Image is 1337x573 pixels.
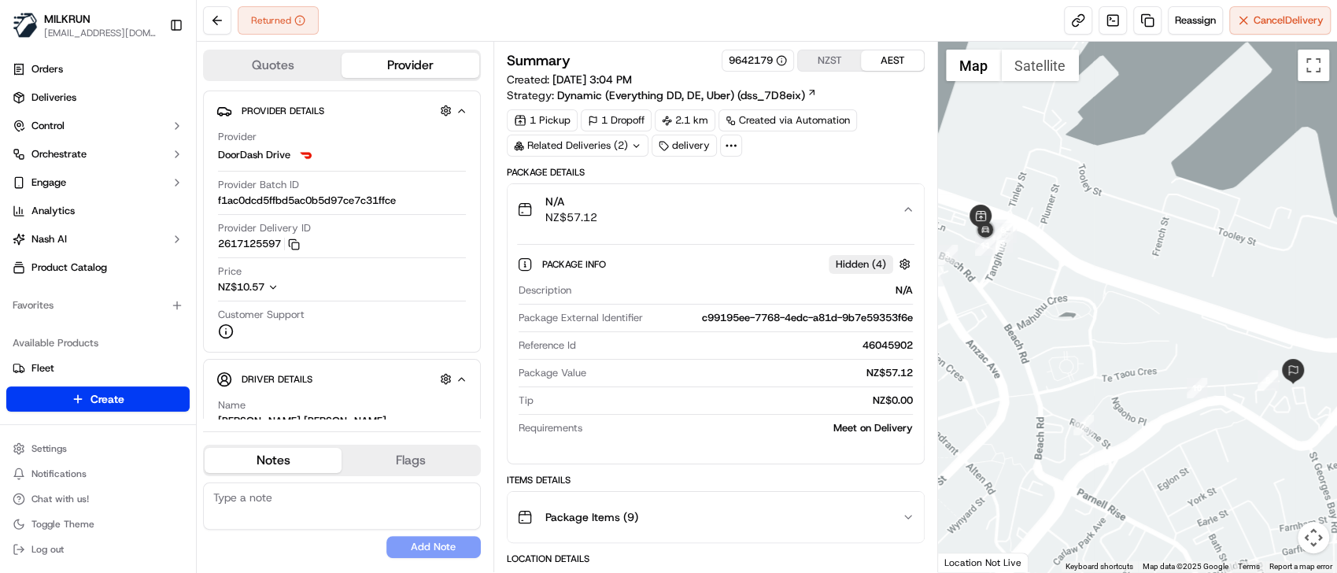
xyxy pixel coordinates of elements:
[6,538,190,560] button: Log out
[545,509,638,525] span: Package Items ( 9 )
[1187,378,1207,398] div: 10
[218,221,311,235] span: Provider Delivery ID
[519,421,582,435] span: Requirements
[13,13,38,38] img: MILKRUN
[242,373,312,386] span: Driver Details
[216,366,467,392] button: Driver Details
[342,448,478,473] button: Flags
[508,235,924,464] div: N/ANZ$57.12
[6,386,190,412] button: Create
[519,283,571,298] span: Description
[218,194,396,208] span: f1ac0dcd5ffbd5ac0b5d97ce7c31ffce
[593,366,913,380] div: NZ$57.12
[507,474,925,486] div: Items Details
[218,237,300,251] button: 2617125597
[13,361,183,375] a: Fleet
[652,135,717,157] div: delivery
[1229,6,1331,35] button: CancelDelivery
[557,87,805,103] span: Dynamic (Everything DD, DE, Uber) (dss_7D8eix)
[519,338,576,353] span: Reference Id
[31,204,75,218] span: Analytics
[507,54,571,68] h3: Summary
[6,113,190,139] button: Control
[589,421,913,435] div: Meet on Delivery
[218,130,257,144] span: Provider
[205,53,342,78] button: Quotes
[297,146,316,165] img: doordash_logo_v2.png
[31,468,87,480] span: Notifications
[6,6,163,44] button: MILKRUNMILKRUN[EMAIL_ADDRESS][DOMAIN_NAME]
[1238,562,1260,571] a: Terms (opens in new tab)
[6,85,190,110] a: Deliveries
[718,109,857,131] a: Created via Automation
[31,361,54,375] span: Fleet
[578,283,913,298] div: N/A
[6,293,190,318] div: Favorites
[6,57,190,82] a: Orders
[6,513,190,535] button: Toggle Theme
[1254,13,1324,28] span: Cancel Delivery
[31,147,87,161] span: Orchestrate
[729,54,787,68] div: 9642179
[31,543,64,556] span: Log out
[1143,562,1228,571] span: Map data ©2025 Google
[218,148,290,162] span: DoorDash Drive
[31,518,94,530] span: Toggle Theme
[44,27,157,39] button: [EMAIL_ADDRESS][DOMAIN_NAME]
[519,394,534,408] span: Tip
[205,448,342,473] button: Notes
[507,553,925,565] div: Location Details
[6,438,190,460] button: Settings
[218,280,356,294] button: NZ$10.57
[31,442,67,455] span: Settings
[1175,13,1216,28] span: Reassign
[655,109,715,131] div: 2.1 km
[508,492,924,542] button: Package Items (9)
[1298,522,1329,553] button: Map camera controls
[937,245,958,265] div: 3
[942,552,994,572] img: Google
[342,53,478,78] button: Provider
[557,87,817,103] a: Dynamic (Everything DD, DE, Uber) (dss_7D8eix)
[1258,370,1278,390] div: 9
[6,488,190,510] button: Chat with us!
[218,414,386,428] div: [PERSON_NAME] [PERSON_NAME]
[1001,50,1079,81] button: Show satellite imagery
[507,87,817,103] div: Strategy:
[218,264,242,279] span: Price
[581,109,652,131] div: 1 Dropoff
[31,493,89,505] span: Chat with us!
[829,254,914,274] button: Hidden (4)
[507,109,578,131] div: 1 Pickup
[1073,415,1094,435] div: 7
[6,142,190,167] button: Orchestrate
[6,198,190,224] a: Analytics
[519,311,643,325] span: Package External Identifier
[1066,561,1133,572] button: Keyboard shortcuts
[545,194,597,209] span: N/A
[218,280,264,294] span: NZ$10.57
[938,553,1029,572] div: Location Not Live
[6,255,190,280] a: Product Catalog
[1269,562,1332,571] a: Report a map error
[44,11,90,27] span: MILKRUN
[507,166,925,179] div: Package Details
[238,6,319,35] button: Returned
[540,394,913,408] div: NZ$0.00
[1298,50,1329,81] button: Toggle fullscreen view
[31,261,107,275] span: Product Catalog
[31,232,67,246] span: Nash AI
[946,50,1001,81] button: Show street map
[6,463,190,485] button: Notifications
[545,209,597,225] span: NZ$57.12
[242,105,324,117] span: Provider Details
[992,220,1013,240] div: 6
[218,308,305,322] span: Customer Support
[861,50,924,71] button: AEST
[836,257,886,272] span: Hidden ( 4 )
[31,119,65,133] span: Control
[519,366,586,380] span: Package Value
